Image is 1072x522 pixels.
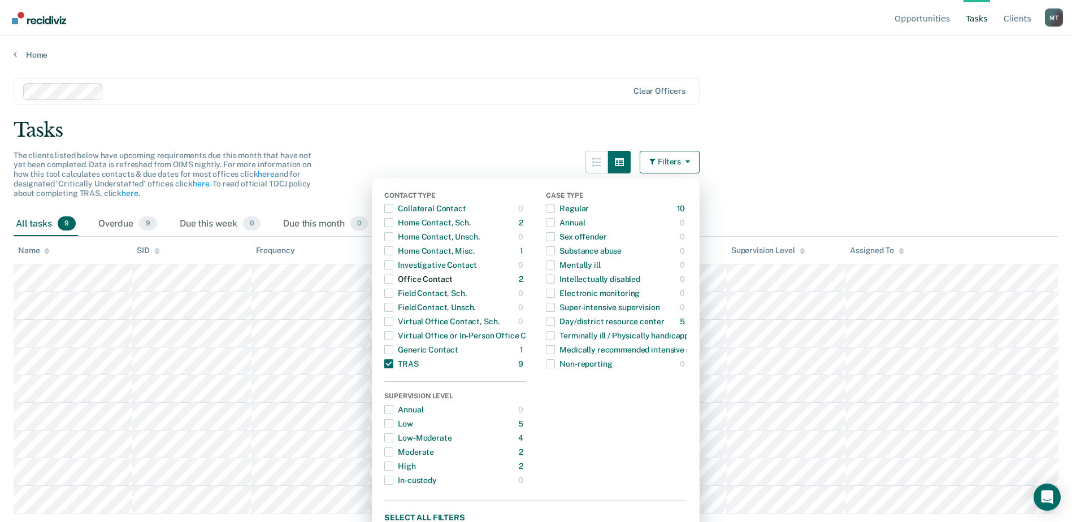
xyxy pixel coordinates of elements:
[258,169,274,179] a: here
[546,284,640,302] div: Electronic monitoring
[18,246,50,255] div: Name
[177,212,263,237] div: Due this week0
[58,216,76,231] span: 9
[384,341,458,359] div: Generic Contact
[384,312,499,330] div: Virtual Office Contact, Sch.
[546,242,622,260] div: Substance abuse
[137,246,160,255] div: SID
[384,298,475,316] div: Field Contact, Unsch.
[384,429,452,447] div: Low-Moderate
[518,298,526,316] div: 0
[680,284,687,302] div: 0
[384,443,434,461] div: Moderate
[14,151,311,198] span: The clients listed below have upcoming requirements due this month that have not yet been complet...
[350,216,368,231] span: 0
[546,298,659,316] div: Super-intensive supervision
[680,214,687,232] div: 0
[1045,8,1063,27] button: Profile dropdown button
[677,199,688,217] div: 10
[546,214,585,232] div: Annual
[14,212,78,237] div: All tasks9
[12,12,66,24] img: Recidiviz
[640,151,700,173] button: Filters
[384,284,466,302] div: Field Contact, Sch.
[518,415,526,433] div: 5
[518,199,526,217] div: 0
[518,228,526,246] div: 0
[680,270,687,288] div: 0
[546,228,606,246] div: Sex offender
[546,312,664,330] div: Day/district resource center
[520,341,526,359] div: 1
[1045,8,1063,27] div: M T
[139,216,157,231] span: 9
[384,471,437,489] div: In-custody
[256,246,295,255] div: Frequency
[193,179,209,188] a: here
[384,192,526,202] div: Contact Type
[546,355,612,373] div: Non-reporting
[384,401,423,419] div: Annual
[384,392,526,402] div: Supervision Level
[546,192,687,202] div: Case Type
[546,270,640,288] div: Intellectually disabled
[850,246,904,255] div: Assigned To
[384,214,470,232] div: Home Contact, Sch.
[96,212,159,237] div: Overdue9
[14,119,1058,142] div: Tasks
[680,312,687,330] div: 5
[731,246,805,255] div: Supervision Level
[546,327,698,345] div: Terminally ill / Physically handicapped
[121,189,138,198] a: here
[518,284,526,302] div: 0
[520,242,526,260] div: 1
[633,86,685,96] div: Clear officers
[384,256,477,274] div: Investigative Contact
[546,341,727,359] div: Medically recommended intensive supervision
[680,355,687,373] div: 0
[384,355,418,373] div: TRAS
[519,270,526,288] div: 2
[384,457,415,475] div: High
[384,327,550,345] div: Virtual Office or In-Person Office Contact
[384,199,466,217] div: Collateral Contact
[384,242,474,260] div: Home Contact, Misc.
[680,256,687,274] div: 0
[384,415,413,433] div: Low
[546,256,600,274] div: Mentally ill
[243,216,261,231] span: 0
[518,256,526,274] div: 0
[519,443,526,461] div: 2
[519,214,526,232] div: 2
[680,228,687,246] div: 0
[680,298,687,316] div: 0
[384,228,479,246] div: Home Contact, Unsch.
[680,242,687,260] div: 0
[518,471,526,489] div: 0
[518,312,526,330] div: 0
[14,50,1058,60] a: Home
[518,355,526,373] div: 9
[1034,484,1061,511] div: Open Intercom Messenger
[519,457,526,475] div: 2
[518,401,526,419] div: 0
[518,429,526,447] div: 4
[281,212,370,237] div: Due this month0
[384,270,453,288] div: Office Contact
[546,199,589,217] div: Regular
